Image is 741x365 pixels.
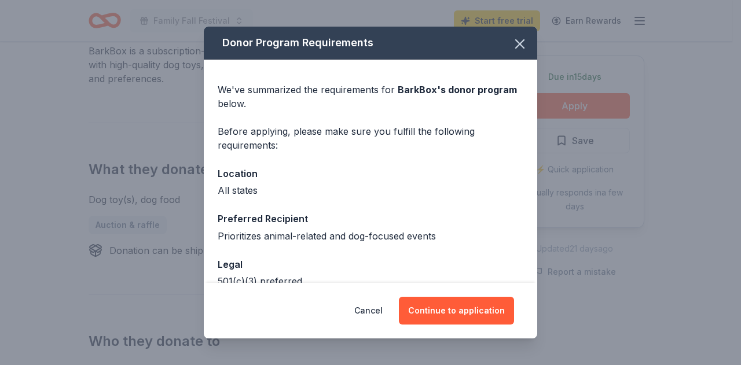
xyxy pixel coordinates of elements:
div: Preferred Recipient [218,211,523,226]
div: Location [218,166,523,181]
div: We've summarized the requirements for below. [218,83,523,110]
div: Legal [218,257,523,272]
div: Donor Program Requirements [204,27,537,60]
div: Prioritizes animal-related and dog-focused events [218,229,523,243]
div: Before applying, please make sure you fulfill the following requirements: [218,124,523,152]
button: Continue to application [399,297,514,325]
div: 501(c)(3) preferred [218,274,523,288]
div: All states [218,183,523,197]
button: Cancel [354,297,383,325]
span: BarkBox 's donor program [398,84,517,95]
